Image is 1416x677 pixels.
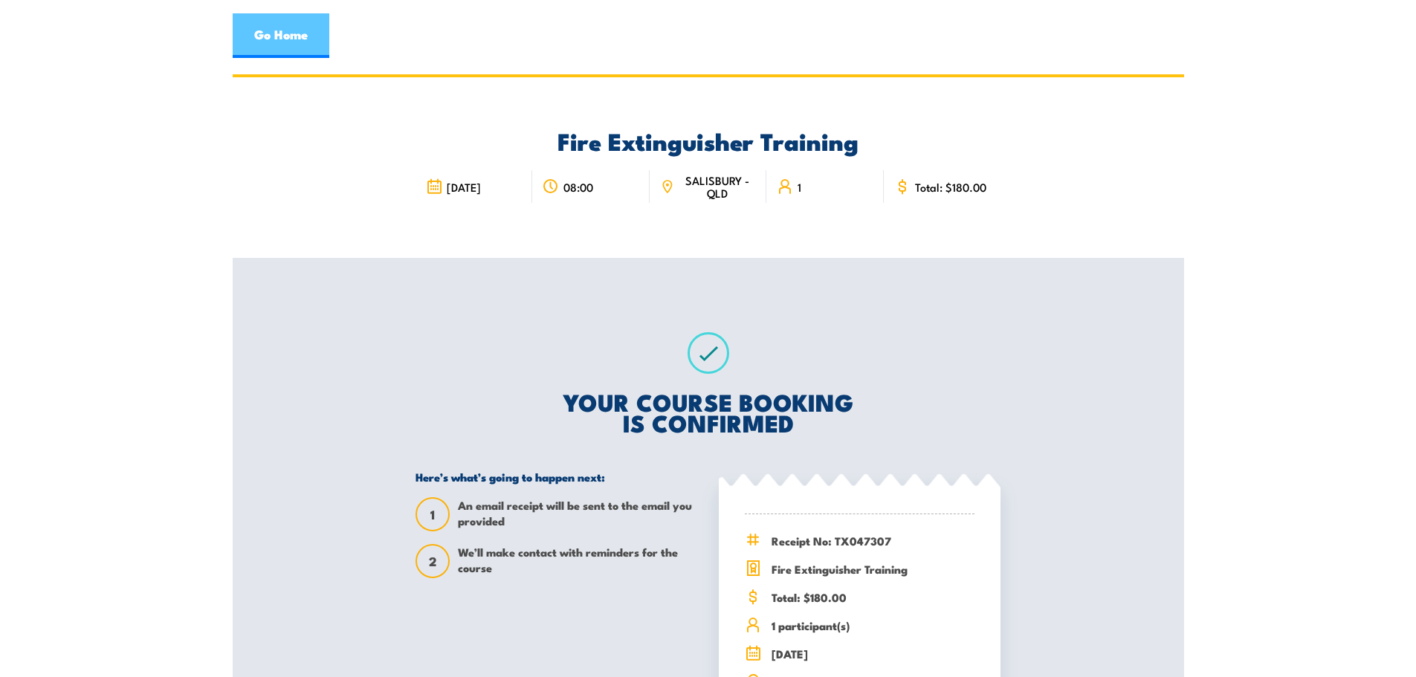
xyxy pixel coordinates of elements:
span: Receipt No: TX047307 [772,532,974,549]
span: An email receipt will be sent to the email you provided [458,497,697,531]
h2: YOUR COURSE BOOKING IS CONFIRMED [416,391,1000,433]
span: SALISBURY - QLD [679,174,756,199]
span: 1 [798,181,801,193]
span: Total: $180.00 [772,589,974,606]
span: 1 [417,507,448,522]
span: 1 participant(s) [772,617,974,634]
span: [DATE] [447,181,481,193]
span: 2 [417,554,448,569]
span: Fire Extinguisher Training [772,560,974,577]
h5: Here’s what’s going to happen next: [416,470,697,484]
h2: Fire Extinguisher Training [416,130,1000,151]
span: Total: $180.00 [915,181,986,193]
a: Go Home [233,13,329,58]
span: We’ll make contact with reminders for the course [458,544,697,578]
span: [DATE] [772,645,974,662]
span: 08:00 [563,181,593,193]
